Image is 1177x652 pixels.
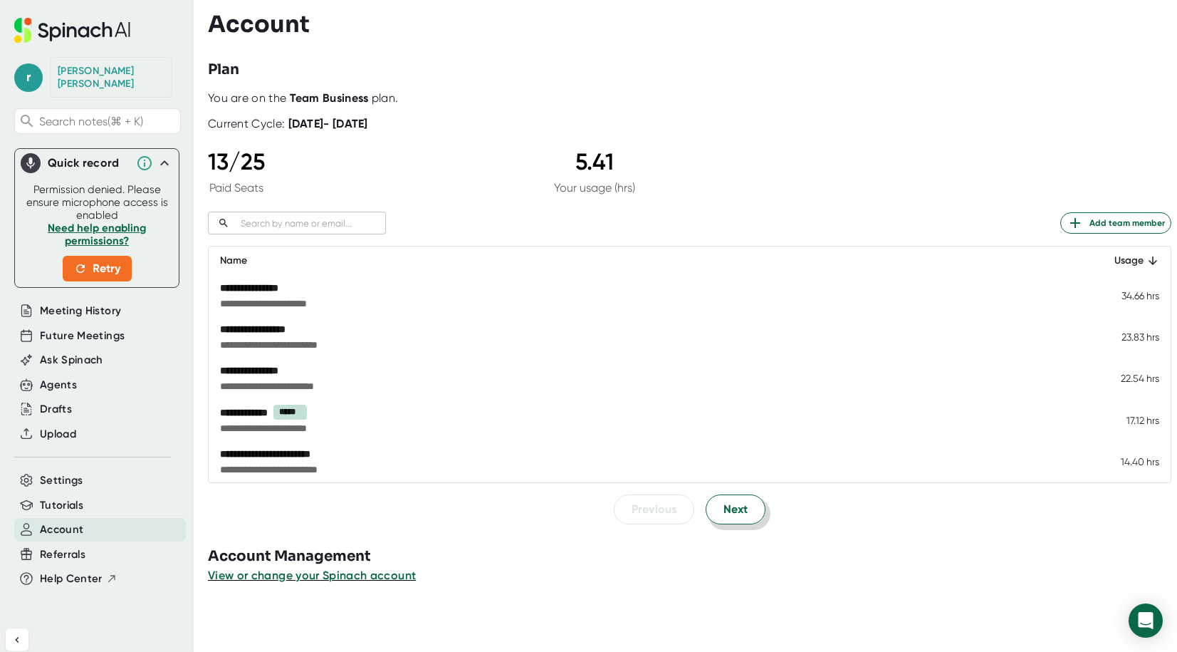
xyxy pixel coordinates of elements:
[208,148,265,175] div: 13 / 25
[40,571,117,587] button: Help Center
[40,303,121,319] button: Meeting History
[1129,604,1163,638] div: Open Intercom Messenger
[40,547,85,563] button: Referrals
[290,91,369,105] b: Team Business
[614,495,694,524] button: Previous
[6,628,28,651] button: Collapse sidebar
[40,377,77,393] button: Agents
[58,65,164,90] div: Regina Rempel
[21,149,173,177] div: Quick record
[40,522,83,538] button: Account
[39,115,177,128] span: Search notes (⌘ + K)
[723,501,748,518] span: Next
[23,183,170,281] div: Permission denied. Please ensure microphone access is enabled
[1081,399,1171,441] td: 17.12 hrs
[208,546,1177,567] h3: Account Management
[554,181,635,195] div: Your usage (hrs)
[288,117,368,130] b: [DATE] - [DATE]
[74,260,120,277] span: Retry
[40,401,72,418] button: Drafts
[208,117,368,131] div: Current Cycle:
[40,497,83,514] button: Tutorials
[40,472,83,489] button: Settings
[14,63,43,92] span: r
[706,495,765,524] button: Next
[632,501,676,518] span: Previous
[208,181,265,195] div: Paid Seats
[208,569,416,582] span: View or change your Spinach account
[1081,358,1171,399] td: 22.54 hrs
[1067,214,1165,232] span: Add team member
[1060,212,1171,234] button: Add team member
[208,59,239,81] h3: Plan
[554,148,635,175] div: 5.41
[40,571,103,587] span: Help Center
[208,11,310,38] h3: Account
[1081,316,1171,358] td: 23.83 hrs
[220,252,1069,269] div: Name
[40,426,76,443] button: Upload
[1081,275,1171,316] td: 34.66 hrs
[40,328,125,344] button: Future Meetings
[40,352,103,368] button: Ask Spinach
[1092,252,1159,269] div: Usage
[1081,441,1171,482] td: 14.40 hrs
[208,91,1171,105] div: You are on the plan.
[235,215,386,232] input: Search by name or email...
[208,567,416,584] button: View or change your Spinach account
[48,156,129,170] div: Quick record
[48,222,146,247] a: Need help enabling permissions?
[63,256,132,281] button: Retry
